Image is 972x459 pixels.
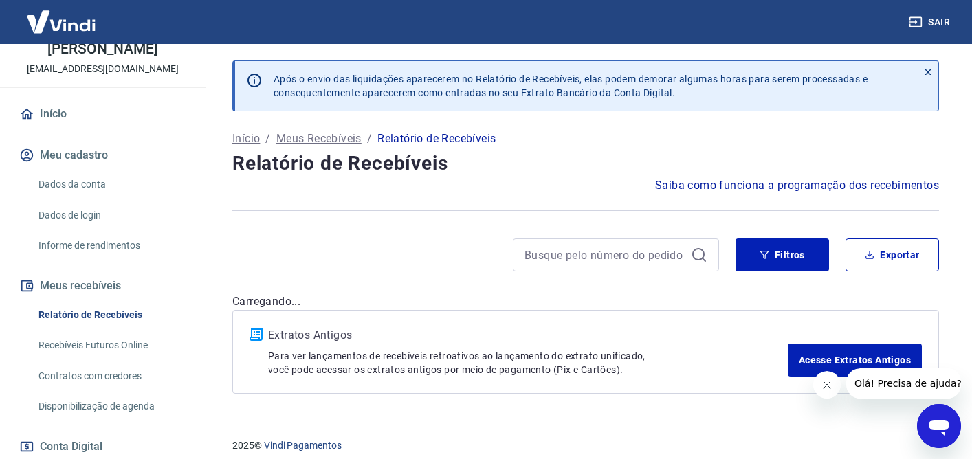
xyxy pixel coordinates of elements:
[917,404,961,448] iframe: Botão para abrir a janela de mensagens
[47,42,157,56] p: [PERSON_NAME]
[16,1,106,43] img: Vindi
[367,131,372,147] p: /
[736,238,829,271] button: Filtros
[33,331,189,359] a: Recebíveis Futuros Online
[264,440,342,451] a: Vindi Pagamentos
[846,238,939,271] button: Exportar
[655,177,939,194] a: Saiba como funciona a programação dos recebimentos
[232,438,939,453] p: 2025 ©
[232,293,939,310] p: Carregando...
[268,349,788,377] p: Para ver lançamentos de recebíveis retroativos ao lançamento do extrato unificado, você pode aces...
[846,368,961,399] iframe: Mensagem da empresa
[33,170,189,199] a: Dados da conta
[27,62,179,76] p: [EMAIL_ADDRESS][DOMAIN_NAME]
[906,10,956,35] button: Sair
[274,72,868,100] p: Após o envio das liquidações aparecerem no Relatório de Recebíveis, elas podem demorar algumas ho...
[377,131,496,147] p: Relatório de Recebíveis
[232,150,939,177] h4: Relatório de Recebíveis
[8,10,115,21] span: Olá! Precisa de ajuda?
[33,392,189,421] a: Disponibilização de agenda
[232,131,260,147] a: Início
[268,327,788,344] p: Extratos Antigos
[813,371,841,399] iframe: Fechar mensagem
[250,328,263,341] img: ícone
[33,201,189,229] a: Dados de login
[16,271,189,301] button: Meus recebíveis
[33,232,189,260] a: Informe de rendimentos
[16,99,189,129] a: Início
[16,140,189,170] button: Meu cadastro
[276,131,362,147] a: Meus Recebíveis
[524,245,685,265] input: Busque pelo número do pedido
[788,344,922,377] a: Acesse Extratos Antigos
[33,362,189,390] a: Contratos com credores
[265,131,270,147] p: /
[33,301,189,329] a: Relatório de Recebíveis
